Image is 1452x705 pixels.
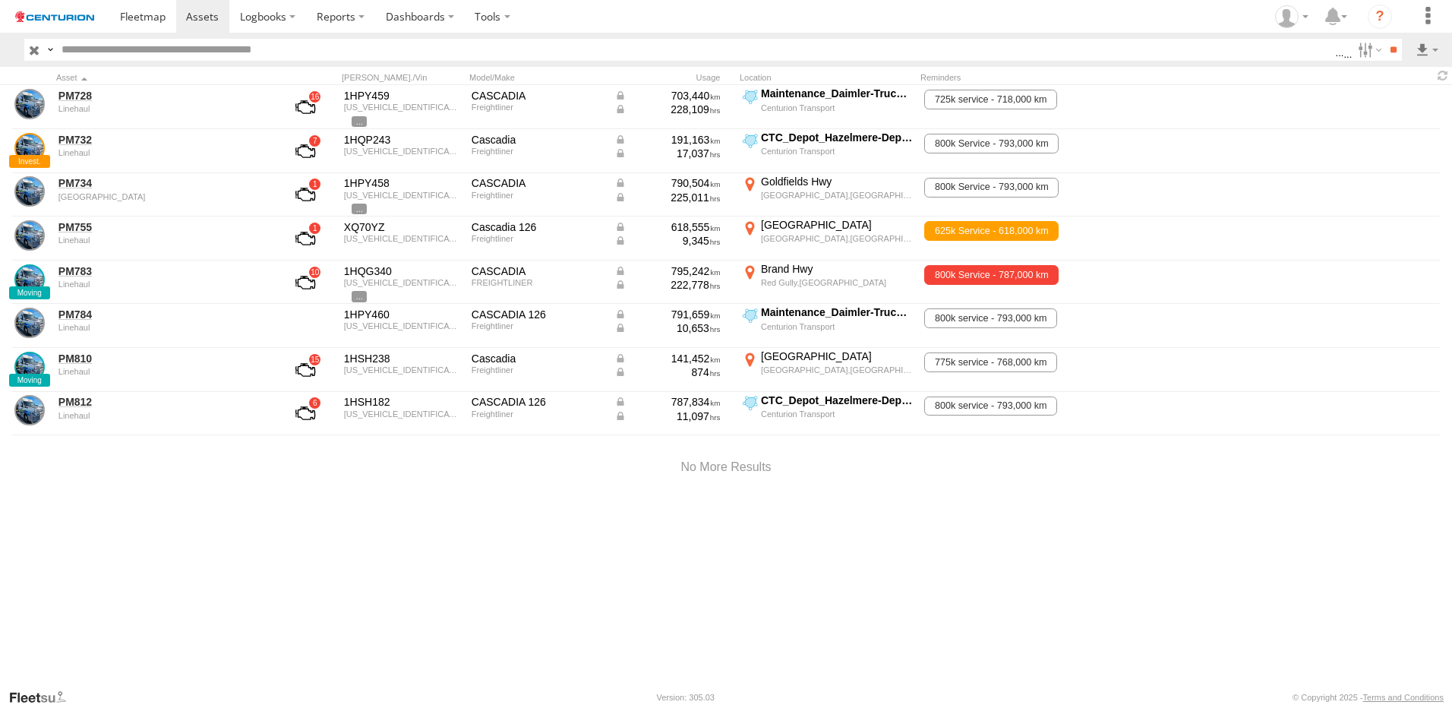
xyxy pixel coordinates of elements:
label: Click to View Current Location [740,218,914,259]
div: Cascadia [472,352,604,365]
img: logo.svg [15,11,94,22]
div: 1HQP243 [344,133,461,147]
label: Click to View Current Location [740,394,914,435]
div: CASCADIA [472,176,604,190]
div: undefined [58,411,267,420]
div: Freightliner [472,409,604,419]
div: Maintenance_Daimler-Trucks-[GEOGRAPHIC_DATA] [761,87,912,100]
div: 1HPY460 [344,308,461,321]
div: undefined [58,367,267,376]
div: Data from Vehicle CANbus [614,147,721,160]
a: View Asset Details [14,395,45,425]
div: 1FVJHYD13NLNN4934 [344,234,461,243]
a: View Asset with Fault/s [277,352,333,388]
div: Data from Vehicle CANbus [614,89,721,103]
div: 1HPY458 [344,176,461,190]
label: Click to View Current Location [740,87,914,128]
div: undefined [58,323,267,332]
span: 800k service - 793,000 km [924,397,1057,416]
div: undefined [58,280,267,289]
div: Data from Vehicle CANbus [614,352,721,365]
label: Search Filter Options [1352,39,1384,61]
div: Data from Vehicle CANbus [614,103,721,116]
div: 1FVJHYD1XNLNB4426 [344,278,461,287]
span: View Asset Details to show all tags [352,116,367,127]
a: View Asset with Fault/s [277,176,333,213]
div: 1FVJHYD19NLNB4448 [344,147,461,156]
div: Data from Vehicle CANbus [614,409,721,423]
div: Click to Sort [56,72,269,83]
a: View Asset Details [14,176,45,207]
div: [GEOGRAPHIC_DATA],[GEOGRAPHIC_DATA] [761,233,912,244]
div: Location [740,72,914,83]
span: 800k Service - 793,000 km [924,178,1059,198]
a: View Asset Details [14,89,45,119]
div: Usage [612,72,734,83]
div: CASCADIA 126 [472,308,604,321]
div: undefined [58,148,267,157]
div: undefined [58,236,267,245]
span: 625k Service - 618,000 km [924,221,1059,241]
a: PM732 [58,133,267,147]
a: PM810 [58,352,267,365]
div: CTC_Depot_Hazelmere-Depot-1 [761,394,912,407]
label: Search Query [44,39,56,61]
div: Freightliner [472,321,604,330]
i: ? [1368,5,1392,29]
a: PM784 [58,308,267,321]
div: Data from Vehicle CANbus [614,365,721,379]
a: View Asset with Fault/s [277,220,333,257]
div: © Copyright 2025 - [1293,693,1444,702]
label: Click to View Current Location [740,175,914,216]
div: CASCADIA [472,89,604,103]
div: Freightliner [472,191,604,200]
div: Reminders [920,72,1163,83]
span: 800k service - 793,000 km [924,308,1057,328]
div: Data from Vehicle CANbus [614,264,721,278]
div: Freightliner [472,103,604,112]
span: View Asset Details to show all tags [352,204,367,214]
a: View Asset with Fault/s [277,264,333,301]
div: undefined [58,104,267,113]
a: PM755 [58,220,267,234]
label: Export results as... [1414,39,1440,61]
span: 800k Service - 787,000 km [924,265,1059,285]
div: Maintenance_Daimler-Trucks-[GEOGRAPHIC_DATA] [761,305,912,319]
div: Michala Nielsen [1270,5,1314,28]
a: PM728 [58,89,267,103]
div: Model/Make [469,72,606,83]
div: [GEOGRAPHIC_DATA],[GEOGRAPHIC_DATA] [761,190,912,201]
div: [GEOGRAPHIC_DATA] [761,218,912,232]
div: Data from Vehicle CANbus [614,321,721,335]
div: [GEOGRAPHIC_DATA],[GEOGRAPHIC_DATA] [761,365,912,375]
div: Red Gully,[GEOGRAPHIC_DATA] [761,277,912,288]
span: 725k service - 718,000 km [924,90,1057,109]
div: FREIGHTLINER [472,278,604,287]
label: Click to View Current Location [740,131,914,172]
a: Terms and Conditions [1363,693,1444,702]
div: Data from Vehicle CANbus [614,176,721,190]
div: CASCADIA [472,264,604,278]
div: XQ70YZ [344,220,461,234]
div: Data from Vehicle CANbus [614,191,721,204]
a: View Asset Details [14,352,45,382]
a: Visit our Website [8,690,78,705]
div: Data from Vehicle CANbus [614,133,721,147]
div: CTC_Depot_Hazelmere-Depot-1 [761,131,912,144]
label: Click to View Current Location [740,305,914,346]
a: View Asset with Fault/s [277,395,333,432]
div: Data from Vehicle CANbus [614,278,721,292]
a: View Asset Details [14,264,45,295]
div: [PERSON_NAME]./Vin [342,72,463,83]
div: 1HSH238 [344,352,461,365]
div: Data from Vehicle CANbus [614,395,721,409]
div: Freightliner [472,234,604,243]
a: View Asset with Fault/s [277,89,333,125]
a: PM812 [58,395,267,409]
div: 1HSH182 [344,395,461,409]
span: Refresh [1434,68,1452,83]
a: View Asset Details [14,308,45,338]
div: Centurion Transport [761,146,912,156]
div: 1FVJHYD15NLNJ1938 [344,409,461,419]
div: 1FVJHYD15NLNB4432 [344,103,461,112]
